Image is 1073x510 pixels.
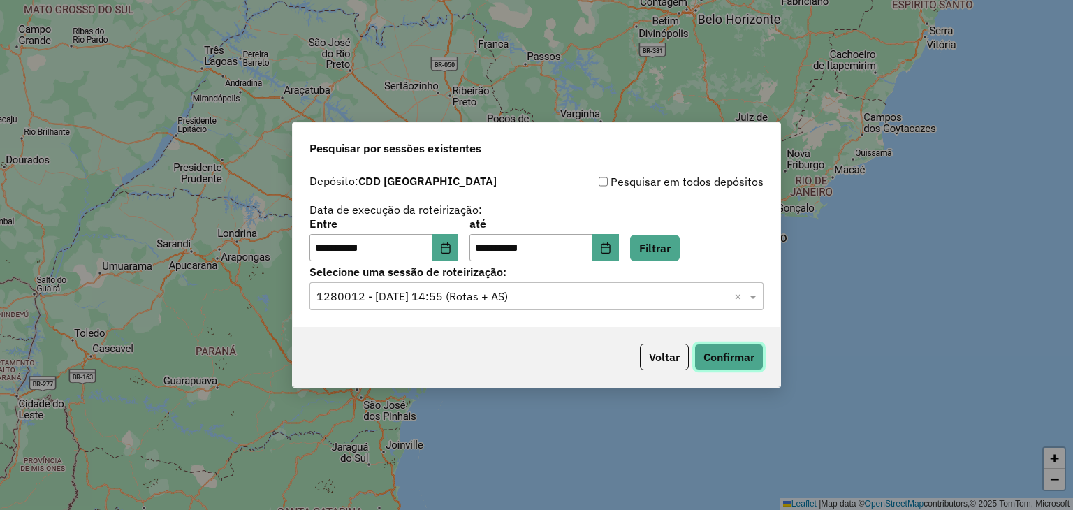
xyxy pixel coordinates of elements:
div: Pesquisar em todos depósitos [536,173,764,190]
label: Depósito: [309,173,497,189]
button: Voltar [640,344,689,370]
button: Filtrar [630,235,680,261]
label: Selecione uma sessão de roteirização: [309,263,764,280]
button: Choose Date [432,234,459,262]
label: Entre [309,215,458,232]
label: Data de execução da roteirização: [309,201,482,218]
button: Choose Date [592,234,619,262]
span: Clear all [734,288,746,305]
label: até [469,215,618,232]
button: Confirmar [694,344,764,370]
strong: CDD [GEOGRAPHIC_DATA] [358,174,497,188]
span: Pesquisar por sessões existentes [309,140,481,156]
